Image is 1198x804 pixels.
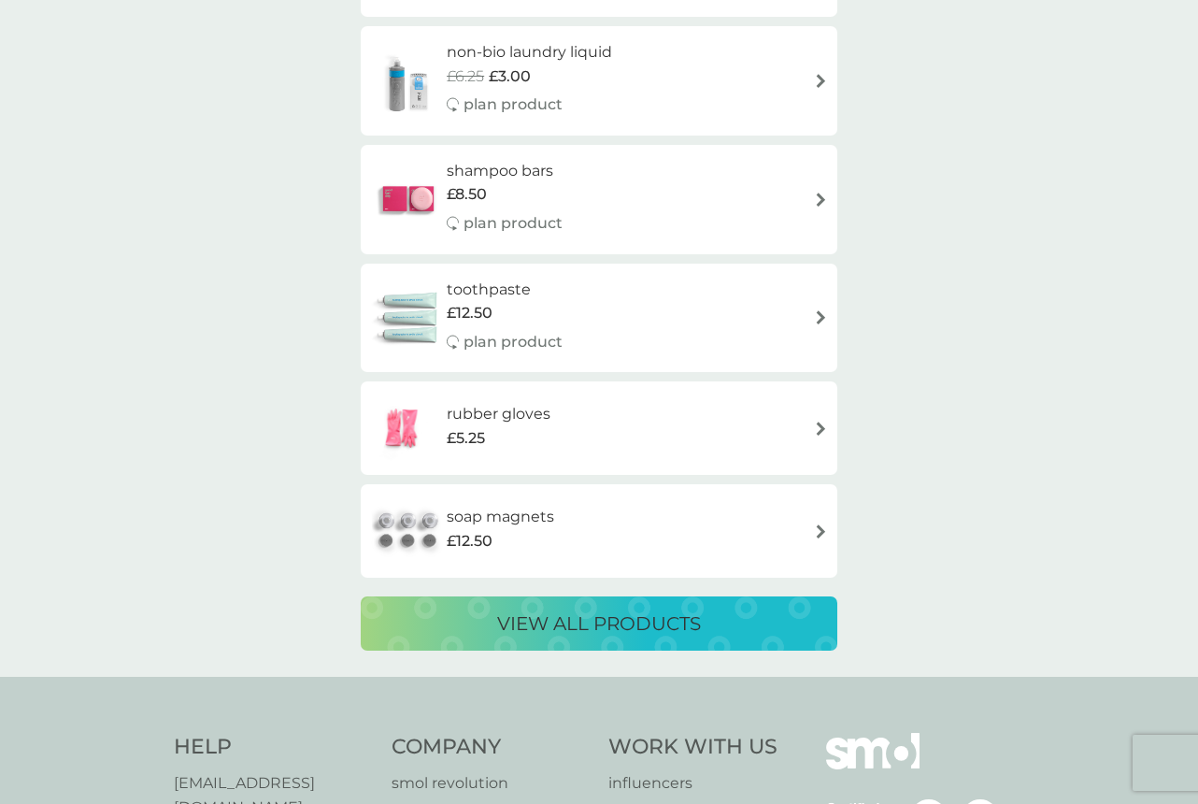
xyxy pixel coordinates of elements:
span: £3.00 [489,65,531,89]
h4: Help [174,733,373,762]
span: £6.25 [447,65,484,89]
span: £5.25 [447,426,485,451]
h6: rubber gloves [447,402,550,426]
img: arrow right [814,74,828,88]
span: £12.50 [447,301,492,325]
img: toothpaste [370,285,447,351]
a: smol revolution [392,771,591,796]
img: arrow right [814,310,828,324]
span: £12.50 [447,529,492,553]
p: plan product [464,211,563,236]
p: view all products [497,609,701,639]
p: plan product [464,93,563,117]
h4: Work With Us [608,733,777,762]
a: influencers [608,771,777,796]
button: view all products [361,596,837,651]
span: £8.50 [447,182,487,207]
img: rubber gloves [370,395,435,461]
h6: shampoo bars [447,159,563,183]
img: shampoo bars [370,166,447,232]
h6: toothpaste [447,278,563,302]
p: plan product [464,330,563,354]
img: soap magnets [370,498,447,564]
img: arrow right [814,193,828,207]
img: arrow right [814,524,828,538]
h6: soap magnets [447,505,554,529]
img: arrow right [814,422,828,436]
img: non-bio laundry liquid [370,48,447,113]
h6: non-bio laundry liquid [447,40,612,65]
img: smol [826,733,920,797]
h4: Company [392,733,591,762]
